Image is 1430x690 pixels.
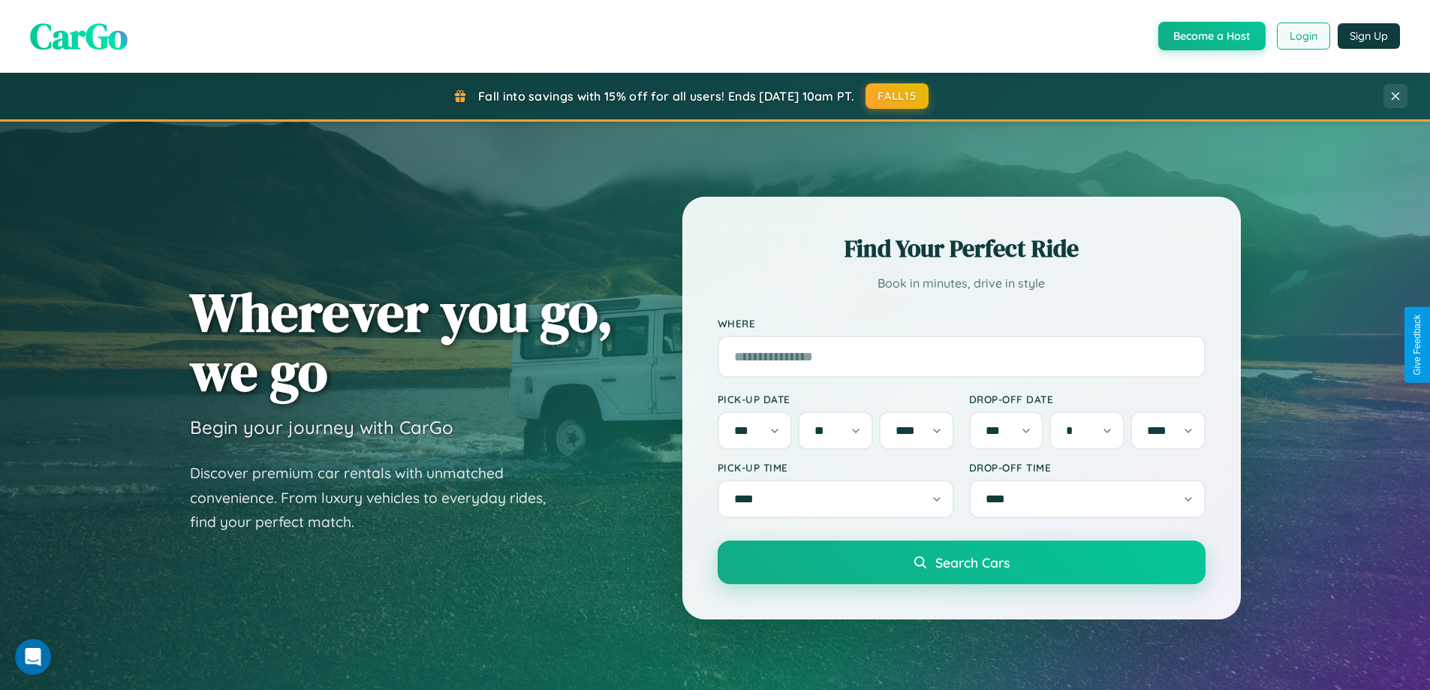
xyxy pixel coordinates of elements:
span: Fall into savings with 15% off for all users! Ends [DATE] 10am PT. [478,89,854,104]
h3: Begin your journey with CarGo [190,416,453,438]
label: Pick-up Date [718,393,954,405]
iframe: Intercom live chat [15,639,51,675]
span: CarGo [30,11,128,61]
label: Drop-off Date [969,393,1206,405]
button: Sign Up [1338,23,1400,49]
label: Pick-up Time [718,461,954,474]
h1: Wherever you go, we go [190,282,613,401]
label: Where [718,317,1206,330]
span: Search Cars [935,554,1010,571]
label: Drop-off Time [969,461,1206,474]
button: Search Cars [718,541,1206,584]
div: Give Feedback [1412,315,1422,375]
p: Book in minutes, drive in style [718,273,1206,294]
button: FALL15 [866,83,929,109]
button: Login [1277,23,1330,50]
p: Discover premium car rentals with unmatched convenience. From luxury vehicles to everyday rides, ... [190,461,565,535]
button: Become a Host [1158,22,1266,50]
h2: Find Your Perfect Ride [718,232,1206,265]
